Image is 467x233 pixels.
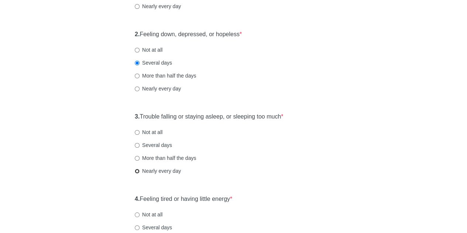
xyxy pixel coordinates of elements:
[135,195,232,203] label: Feeling tired or having little energy
[135,72,196,79] label: More than half the days
[135,169,140,174] input: Nearly every day
[135,30,242,39] label: Feeling down, depressed, or hopeless
[135,73,140,78] input: More than half the days
[135,225,140,230] input: Several days
[135,167,181,175] label: Nearly every day
[135,212,140,217] input: Not at all
[135,156,140,161] input: More than half the days
[135,59,172,66] label: Several days
[135,113,140,120] strong: 3.
[135,113,283,121] label: Trouble falling or staying asleep, or sleeping too much
[135,224,172,231] label: Several days
[135,48,140,52] input: Not at all
[135,4,140,9] input: Nearly every day
[135,46,162,54] label: Not at all
[135,129,162,136] label: Not at all
[135,130,140,135] input: Not at all
[135,141,172,149] label: Several days
[135,196,140,202] strong: 4.
[135,61,140,65] input: Several days
[135,154,196,162] label: More than half the days
[135,85,181,92] label: Nearly every day
[135,86,140,91] input: Nearly every day
[135,31,140,37] strong: 2.
[135,3,181,10] label: Nearly every day
[135,211,162,218] label: Not at all
[135,143,140,148] input: Several days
